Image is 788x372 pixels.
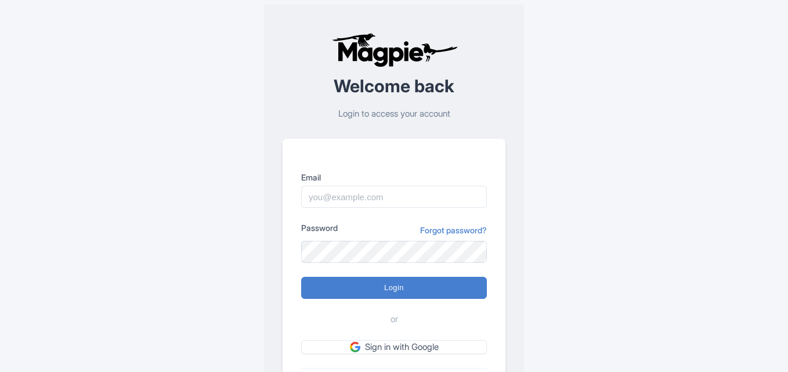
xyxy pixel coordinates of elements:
[283,77,505,96] h2: Welcome back
[301,186,487,208] input: you@example.com
[301,277,487,299] input: Login
[391,313,398,326] span: or
[301,171,487,183] label: Email
[301,340,487,355] a: Sign in with Google
[301,222,338,234] label: Password
[420,224,487,236] a: Forgot password?
[283,107,505,121] p: Login to access your account
[329,32,460,67] img: logo-ab69f6fb50320c5b225c76a69d11143b.png
[350,342,360,352] img: google.svg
